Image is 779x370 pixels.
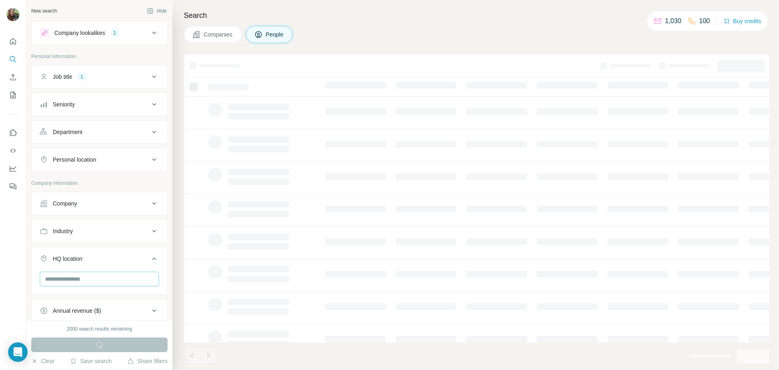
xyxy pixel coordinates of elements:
button: Personal location [32,150,167,169]
button: Feedback [6,179,19,194]
div: Open Intercom Messenger [8,342,28,362]
p: Personal information [31,53,168,60]
button: Enrich CSV [6,70,19,84]
button: Save search [70,357,112,365]
button: Annual revenue ($) [32,301,167,320]
div: Seniority [53,100,75,108]
button: Dashboard [6,161,19,176]
button: Department [32,122,167,142]
button: Quick start [6,34,19,49]
button: Hide [141,5,172,17]
div: Personal location [53,156,96,164]
button: Company lookalikes1 [32,23,167,43]
button: My lists [6,88,19,102]
button: Share filters [127,357,168,365]
div: Industry [53,227,73,235]
div: New search [31,7,57,15]
p: 1,030 [665,16,681,26]
div: Company lookalikes [54,29,105,37]
div: Annual revenue ($) [53,307,101,315]
span: Companies [204,30,233,39]
button: Search [6,52,19,67]
h4: Search [184,10,769,21]
div: 1 [110,29,119,37]
div: Job title [53,73,72,81]
button: Job title1 [32,67,167,87]
button: Clear [31,357,54,365]
img: Avatar [6,8,19,21]
p: Company information [31,180,168,187]
div: 2000 search results remaining [67,325,132,333]
p: 100 [699,16,710,26]
button: Company [32,194,167,213]
div: HQ location [53,255,82,263]
div: Department [53,128,82,136]
div: 1 [77,73,86,80]
button: Industry [32,221,167,241]
div: Company [53,199,77,208]
button: Buy credits [723,15,761,27]
button: Use Surfe API [6,143,19,158]
span: People [266,30,284,39]
button: Use Surfe on LinkedIn [6,125,19,140]
button: Seniority [32,95,167,114]
button: HQ location [32,249,167,272]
